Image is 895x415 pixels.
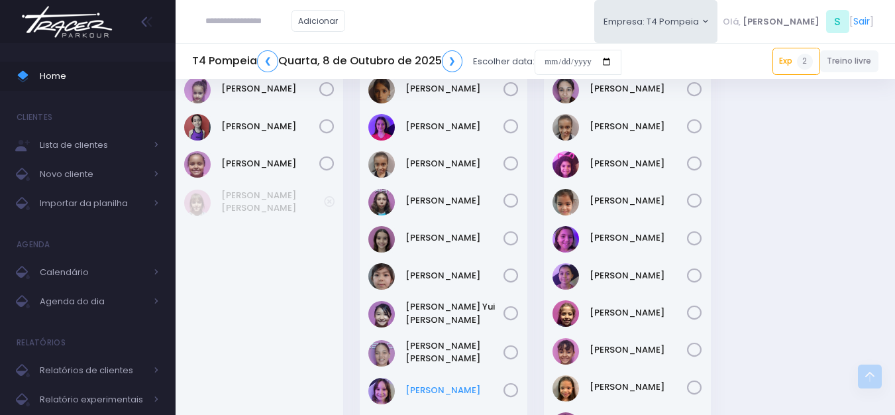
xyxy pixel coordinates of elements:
[40,195,146,212] span: Importar da planilha
[40,166,146,183] span: Novo cliente
[553,300,579,327] img: Julia Gomes
[772,48,820,74] a: Exp2
[257,50,278,72] a: ❮
[826,10,849,33] span: S
[40,137,146,154] span: Lista de clientes
[184,77,211,103] img: Catarina Miranda
[405,82,503,95] a: [PERSON_NAME]
[405,339,503,365] a: [PERSON_NAME] [PERSON_NAME]
[368,226,395,253] img: Giovanna vilela
[40,264,146,281] span: Calendário
[368,378,395,404] img: Melissa Gouveia
[40,68,159,85] span: Home
[553,151,579,178] img: Catarina souza ramos de Oliveira
[590,194,688,207] a: [PERSON_NAME]
[717,7,878,36] div: [ ]
[40,391,146,408] span: Relatório experimentais
[40,362,146,379] span: Relatórios de clientes
[192,46,621,77] div: Escolher data:
[553,114,579,141] img: Beatriz Marques Ferreira
[40,293,146,310] span: Agenda do dia
[820,50,879,72] a: Treino livre
[590,157,688,170] a: [PERSON_NAME]
[743,15,819,29] span: [PERSON_NAME]
[590,120,688,133] a: [PERSON_NAME]
[368,151,395,178] img: Beatriz Marques Ferreira
[405,269,503,282] a: [PERSON_NAME]
[192,50,462,72] h5: T4 Pompeia Quarta, 8 de Outubro de 2025
[368,77,395,103] img: Ana Laura Nóbrega
[553,338,579,365] img: Júlia Caze Rodrigues
[553,375,579,402] img: Júlia Ibarrola Lima
[405,194,503,207] a: [PERSON_NAME]
[17,104,52,131] h4: Clientes
[17,231,50,258] h4: Agenda
[553,77,579,103] img: Anita Feliciano de Carvalho
[17,329,66,356] h4: Relatórios
[221,189,324,215] a: [PERSON_NAME] [PERSON_NAME]
[590,269,688,282] a: [PERSON_NAME]
[723,15,741,29] span: Olá,
[553,263,579,290] img: Isadora Cascão Oliveira
[368,263,395,290] img: Kimi Marino Iwamizu
[221,82,319,95] a: [PERSON_NAME]
[291,10,346,32] a: Adicionar
[405,231,503,245] a: [PERSON_NAME]
[590,82,688,95] a: [PERSON_NAME]
[368,114,395,141] img: Athina Torres Kambourakis
[405,157,503,170] a: [PERSON_NAME]
[368,189,395,215] img: Filomena Caruso Grano
[221,157,319,170] a: [PERSON_NAME]
[405,384,503,397] a: [PERSON_NAME]
[405,300,503,326] a: [PERSON_NAME] Yui [PERSON_NAME]
[590,231,688,245] a: [PERSON_NAME]
[442,50,463,72] a: ❯
[184,151,211,178] img: Maria Eduarda Nogueira Missao
[590,381,688,394] a: [PERSON_NAME]
[184,114,211,141] img: Manuela Mattosinho Sfeir
[797,54,813,70] span: 2
[853,15,870,29] a: Sair
[368,301,395,327] img: Leticia Yui Kushiyama
[184,190,211,216] img: Maria Fernanda Barros Zanaroli Guerra
[221,120,319,133] a: [PERSON_NAME]
[590,306,688,320] a: [PERSON_NAME]
[368,340,395,367] img: Maria Carolina Franze Oliveira
[590,343,688,357] a: [PERSON_NAME]
[553,226,579,253] img: Heloisa Nivolone
[553,189,579,215] img: Cecília Aimi Shiozuka de Oliveira
[405,120,503,133] a: [PERSON_NAME]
